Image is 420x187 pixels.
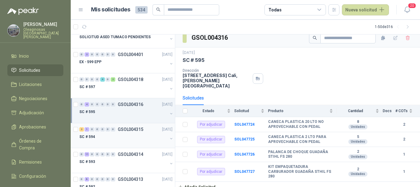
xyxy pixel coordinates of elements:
p: [DATE] [162,127,172,132]
div: 4 [85,102,89,107]
div: 0 [90,177,94,181]
div: 0 [100,52,105,57]
div: 0 [105,127,110,132]
th: Estado [191,105,234,117]
a: Adjudicación [7,107,63,119]
p: [DATE] [183,50,195,56]
a: 0 11 0 0 0 0 0 GSOL004314[DATE] SC # 593 [79,151,174,170]
h3: GSOL004316 [192,33,229,43]
p: SC # 595 [183,57,204,63]
div: 0 [95,77,100,82]
a: Remisiones [7,156,63,168]
div: 11 [85,152,89,157]
div: 6 [85,177,89,181]
b: SOL047725 [234,137,255,141]
p: [DATE] [162,177,172,182]
b: PALANCA DE CHOQUE GUADAÑA STIHL FS 280 [268,150,333,159]
p: GSOL004318 [118,77,143,82]
p: [DATE] [162,102,172,108]
div: 0 [100,152,105,157]
div: 2 [79,127,84,132]
p: [DATE] [162,77,172,83]
div: 0 [79,52,84,57]
div: Por adjudicar [197,168,225,175]
div: 2 [85,52,89,57]
div: Por adjudicar [197,151,225,158]
span: Remisiones [19,159,42,165]
img: Company Logo [8,25,19,36]
span: Negociaciones [19,95,47,102]
p: Oleaginosas [GEOGRAPHIC_DATA][PERSON_NAME] [23,28,63,39]
a: 0 2 0 0 0 0 0 GSOL004401[DATE] EX - 599 EPP [79,51,174,71]
span: Estado [191,109,226,113]
span: 20 [408,3,416,9]
div: 0 [79,102,84,107]
a: SOL047727 [234,169,255,174]
button: 20 [402,4,413,15]
div: 0 [100,177,105,181]
b: 1 [395,152,413,157]
div: 0 [90,127,94,132]
p: [STREET_ADDRESS] Cali , [PERSON_NAME][GEOGRAPHIC_DATA] [183,73,250,88]
p: GSOL004313 [118,177,143,181]
a: Configuración [7,170,63,182]
div: 0 [105,77,110,82]
a: SOL047724 [234,122,255,127]
a: Aprobaciones [7,121,63,133]
div: Unidades [348,154,367,159]
p: SOLICITUD ASEO TUMACO PENDIENTES [79,34,151,40]
p: [DATE] [162,52,172,58]
div: 0 [111,152,115,157]
span: Configuración [19,173,46,180]
div: 0 [95,152,100,157]
a: Órdenes de Compra [7,135,63,154]
h1: Mis solicitudes [91,5,130,14]
b: 2 [337,167,379,172]
div: 0 [90,152,94,157]
span: Órdenes de Compra [19,138,57,151]
div: Por adjudicar [197,136,225,143]
div: 0 [105,52,110,57]
div: 0 [105,152,110,157]
p: Dirección [183,68,250,73]
b: CANECA PLASTICA 20 LTO NO APROVECHABLE CON PEDAL [268,120,333,129]
a: SOL047726 [234,152,255,157]
b: 2 [337,149,379,154]
th: Solicitud [234,105,268,117]
a: Solicitudes [7,64,63,76]
p: [DATE] [162,152,172,157]
th: Producto [268,105,337,117]
div: Solicitudes [183,95,204,101]
a: 0 4 0 0 0 0 0 GSOL004316[DATE] SC # 595 [79,101,174,120]
div: 0 [105,102,110,107]
b: 1 [395,169,413,175]
p: [PERSON_NAME] [23,22,63,26]
p: GSOL004401 [118,52,143,57]
th: # COTs [395,105,420,117]
div: 0 [90,52,94,57]
div: Todas [268,6,281,13]
a: 0 0 0 0 4 0 2 GSOL004318[DATE] SC # 597 [79,76,174,96]
button: Nueva solicitud [342,4,389,15]
b: 8 [337,120,379,124]
p: GSOL004314 [118,152,143,157]
div: 0 [111,177,115,181]
span: search [313,36,317,40]
a: 0 0 0 0 1 0 0 GSOL004416[DATE] SOLICITUD ASEO TUMACO PENDIENTES [79,26,174,46]
span: # COTs [395,109,408,113]
div: Unidades [348,139,367,144]
a: Inicio [7,50,63,62]
div: Unidades [348,124,367,129]
div: 0 [111,52,115,57]
div: 0 [100,127,105,132]
div: 0 [111,102,115,107]
b: KIT EMPAQUETADURA CARBURADOR GUADAÑA STHIL FS 280 [268,165,333,179]
div: 4 [100,77,105,82]
b: 2 [395,122,413,128]
th: Docs [383,105,395,117]
span: Adjudicación [19,109,44,116]
div: 0 [95,102,100,107]
div: 2 [111,77,115,82]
